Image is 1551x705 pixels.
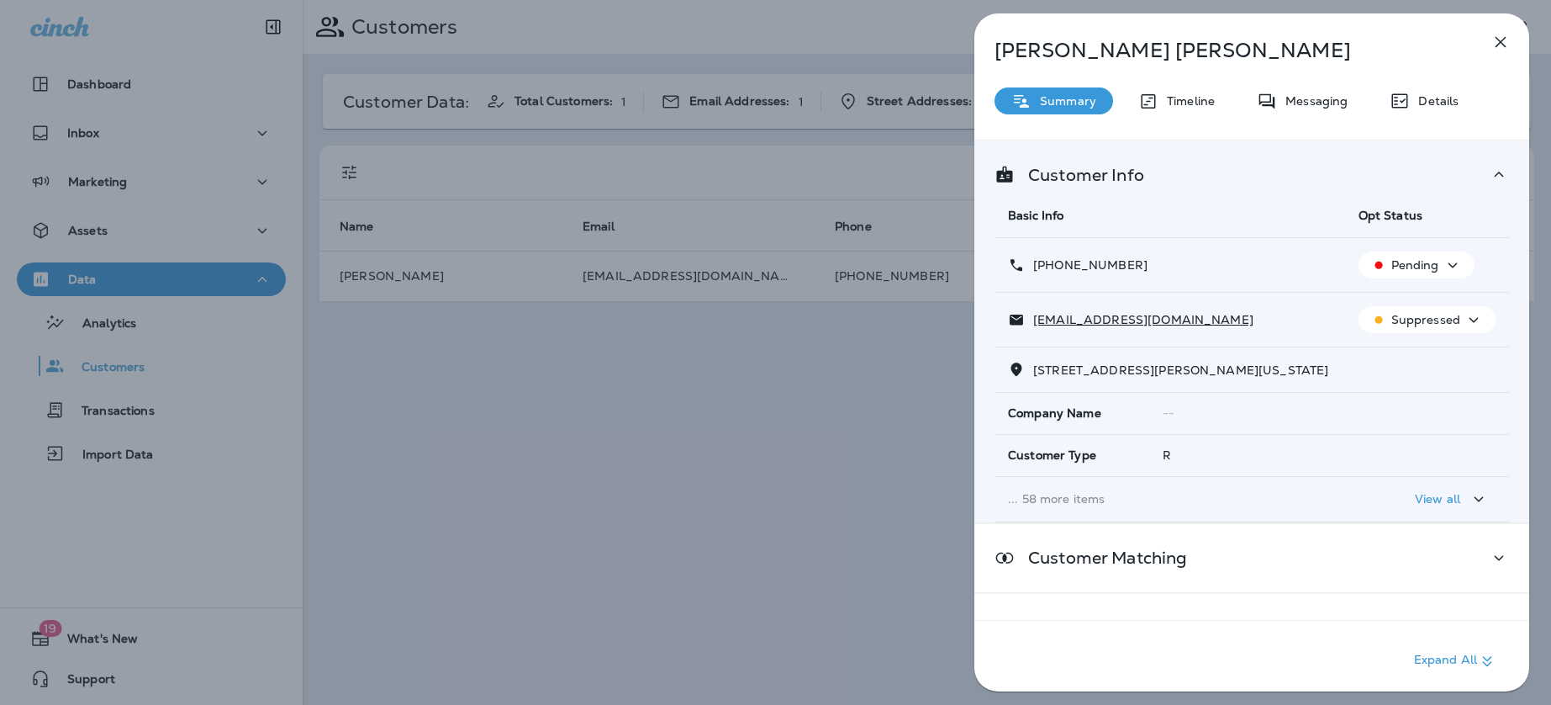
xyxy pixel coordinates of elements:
[1407,646,1504,676] button: Expand All
[1158,94,1215,108] p: Timeline
[1033,363,1328,378] span: [STREET_ADDRESS][PERSON_NAME][US_STATE]
[1015,551,1187,565] p: Customer Matching
[1277,94,1348,108] p: Messaging
[1008,406,1101,421] span: Company Name
[994,39,1453,62] p: [PERSON_NAME] [PERSON_NAME]
[1025,258,1147,272] p: [PHONE_NUMBER]
[1031,94,1096,108] p: Summary
[1008,492,1332,506] p: ... 58 more items
[1008,448,1096,463] span: Customer Type
[1358,208,1422,223] span: Opt Status
[1415,492,1460,506] p: View all
[1455,618,1489,651] button: Add to Static Segment
[1414,651,1497,671] p: Expand All
[1358,252,1475,278] button: Pending
[1015,168,1144,182] p: Customer Info
[1163,406,1174,421] span: --
[1025,313,1253,326] p: [EMAIL_ADDRESS][DOMAIN_NAME]
[1163,448,1171,463] span: R
[1391,313,1460,326] p: Suppressed
[1391,258,1439,272] p: Pending
[1008,208,1063,223] span: Basic Info
[1358,306,1496,333] button: Suppressed
[1410,94,1459,108] p: Details
[1408,484,1496,515] button: View all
